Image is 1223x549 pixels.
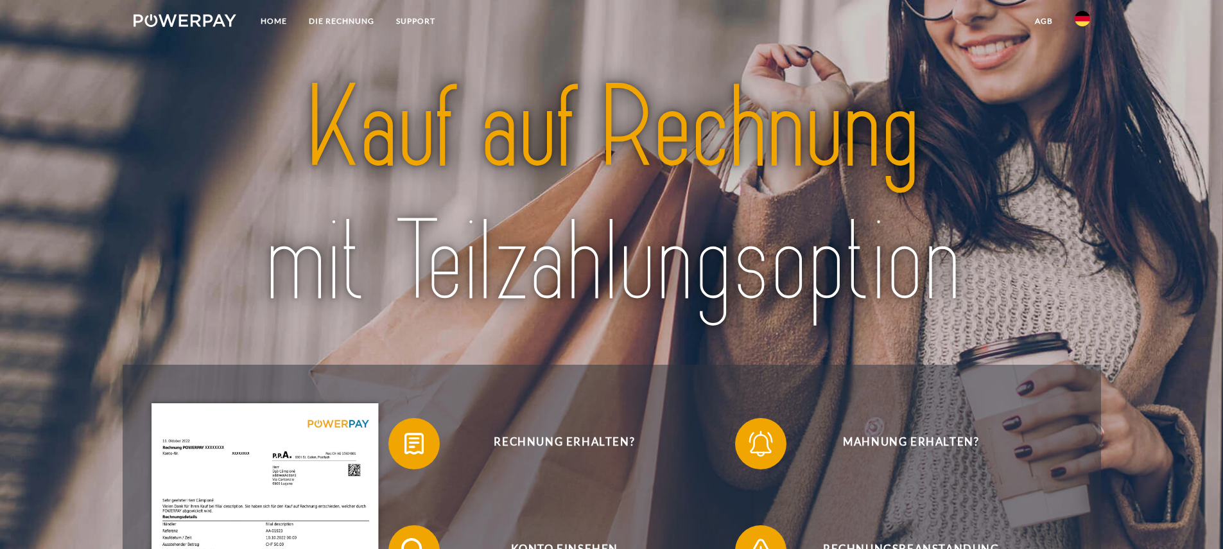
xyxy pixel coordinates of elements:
a: SUPPORT [385,10,446,33]
a: agb [1024,10,1064,33]
a: Home [250,10,298,33]
a: DIE RECHNUNG [298,10,385,33]
img: qb_bill.svg [398,428,430,460]
img: title-powerpay_de.svg [180,55,1043,336]
span: Mahnung erhalten? [754,418,1068,469]
img: de [1075,11,1090,26]
img: qb_bell.svg [745,428,777,460]
button: Rechnung erhalten? [388,418,722,469]
img: logo-powerpay-white.svg [134,14,237,27]
button: Mahnung erhalten? [735,418,1069,469]
span: Rechnung erhalten? [407,418,722,469]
